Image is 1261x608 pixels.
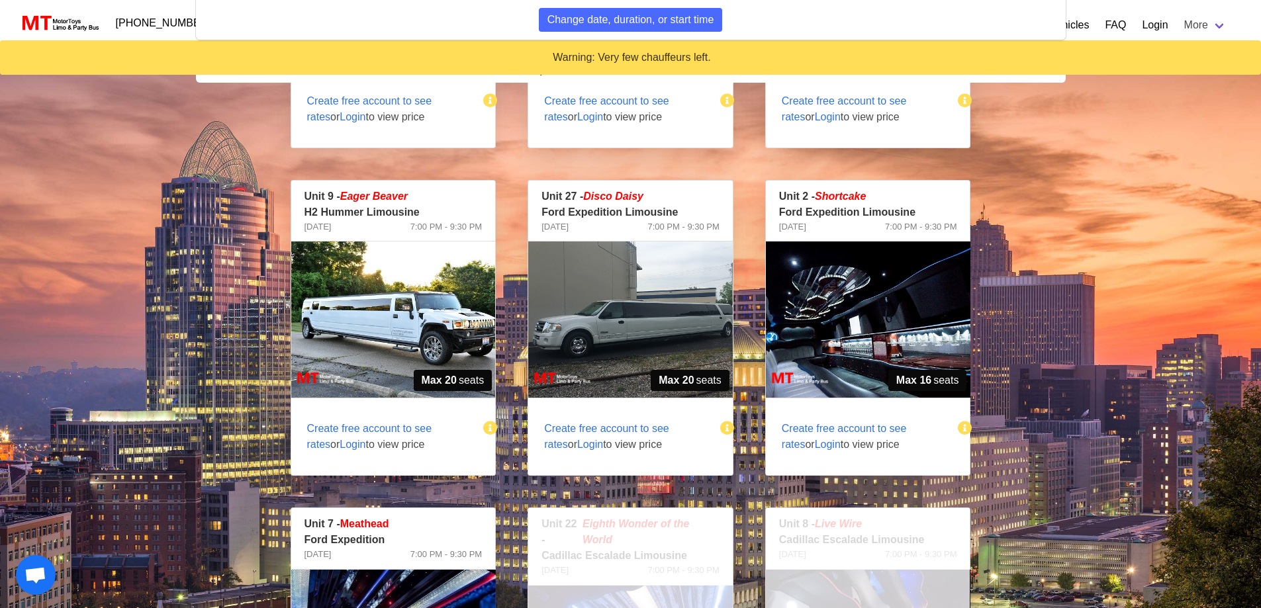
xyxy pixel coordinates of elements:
[888,370,967,391] span: seats
[782,423,907,450] span: Create free account to see rates
[779,220,806,234] span: [DATE]
[16,555,56,595] a: Open chat
[1050,17,1090,33] a: Vehicles
[815,439,841,450] span: Login
[307,95,432,122] span: Create free account to see rates
[291,405,485,468] span: or to view price
[422,372,457,388] strong: Max 20
[541,189,720,204] p: Unit 27 -
[583,191,643,202] em: Disco Daisy
[815,191,866,202] em: Shortcake
[782,95,907,122] span: Create free account to see rates
[885,220,957,234] span: 7:00 PM - 9:30 PM
[541,220,569,234] span: [DATE]
[577,439,603,450] span: Login
[414,370,492,391] span: seats
[304,516,483,532] p: Unit 7 -
[19,14,100,32] img: MotorToys Logo
[304,220,332,234] span: [DATE]
[815,111,841,122] span: Login
[108,10,219,36] a: [PHONE_NUMBER]
[291,77,485,141] span: or to view price
[304,548,332,561] span: [DATE]
[651,370,729,391] span: seats
[896,372,931,388] strong: Max 16
[304,189,483,204] p: Unit 9 -
[779,189,957,204] p: Unit 2 -
[11,50,1253,65] div: Warning: Very few chauffeurs left.
[1176,12,1235,38] a: More
[410,548,482,561] span: 7:00 PM - 9:30 PM
[528,77,722,141] span: or to view price
[1142,17,1168,33] a: Login
[577,111,603,122] span: Login
[410,220,482,234] span: 7:00 PM - 9:30 PM
[340,439,365,450] span: Login
[528,405,722,468] span: or to view price
[766,241,970,398] img: 02%2002.jpg
[541,204,720,220] p: Ford Expedition Limousine
[766,405,960,468] span: or to view price
[766,77,960,141] span: or to view price
[547,12,714,28] span: Change date, duration, or start time
[539,8,723,32] button: Change date, duration, or start time
[544,423,669,450] span: Create free account to see rates
[779,204,957,220] p: Ford Expedition Limousine
[291,241,496,398] img: 09%2001.jpg
[528,241,733,398] img: 27%2001.jpg
[1105,17,1126,33] a: FAQ
[340,191,408,202] em: Eager Beaver
[340,111,365,122] span: Login
[340,518,389,529] span: Meathead
[304,532,483,548] p: Ford Expedition
[307,423,432,450] span: Create free account to see rates
[304,204,483,220] p: H2 Hummer Limousine
[544,95,669,122] span: Create free account to see rates
[659,372,694,388] strong: Max 20
[647,220,719,234] span: 7:00 PM - 9:30 PM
